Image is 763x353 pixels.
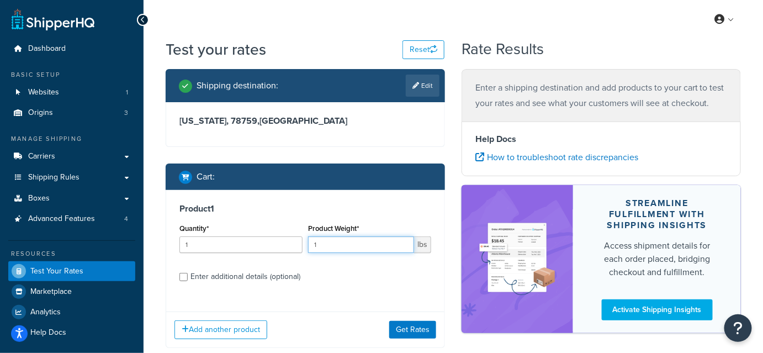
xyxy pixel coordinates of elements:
span: Marketplace [30,287,72,297]
a: Advanced Features4 [8,209,135,229]
span: Carriers [28,152,55,161]
a: Edit [406,75,439,97]
input: Enter additional details (optional) [179,273,188,281]
label: Quantity* [179,224,209,233]
div: Enter additional details (optional) [190,269,300,284]
a: Test Your Rates [8,261,135,281]
li: Origins [8,103,135,123]
span: Analytics [30,308,61,317]
h2: Shipping destination : [197,81,278,91]
span: Dashboard [28,44,66,54]
span: lbs [414,236,431,253]
span: Websites [28,88,59,97]
span: 4 [124,214,128,224]
div: Access shipment details for each order placed, bridging checkout and fulfillment. [600,239,714,279]
span: Advanced Features [28,214,95,224]
p: Enter a shipping destination and add products to your cart to test your rates and see what your c... [475,80,727,111]
a: Websites1 [8,82,135,103]
a: Marketplace [8,282,135,302]
input: 0 [179,236,303,253]
div: Streamline Fulfillment with Shipping Insights [600,198,714,231]
button: Reset [402,40,444,59]
li: Websites [8,82,135,103]
h4: Help Docs [475,133,727,146]
h3: [US_STATE], 78759 , [GEOGRAPHIC_DATA] [179,115,431,127]
input: 0.00 [308,236,414,253]
button: Add another product [174,320,267,339]
div: Resources [8,249,135,259]
div: Manage Shipping [8,134,135,144]
span: 3 [124,108,128,118]
span: 1 [126,88,128,97]
span: Help Docs [30,328,66,338]
a: Shipping Rules [8,167,135,188]
h2: Rate Results [462,41,544,58]
button: Open Resource Center [724,314,752,342]
h2: Cart : [197,172,215,182]
span: Test Your Rates [30,267,83,276]
label: Product Weight* [308,224,359,233]
button: Get Rates [389,321,436,339]
a: Carriers [8,146,135,167]
a: Boxes [8,188,135,209]
h1: Test your rates [166,39,266,60]
a: Help Docs [8,323,135,343]
a: How to troubleshoot rate discrepancies [475,151,638,164]
a: Activate Shipping Insights [602,299,713,320]
h3: Product 1 [179,203,431,214]
a: Analytics [8,302,135,322]
span: Shipping Rules [28,173,80,182]
span: Boxes [28,194,50,203]
img: feature-image-si-e24932ea9b9fcd0ff835db86be1ff8d589347e8876e1638d903ea230a36726be.png [478,202,557,316]
li: Advanced Features [8,209,135,229]
a: Origins3 [8,103,135,123]
a: Dashboard [8,39,135,59]
div: Basic Setup [8,70,135,80]
span: Origins [28,108,53,118]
